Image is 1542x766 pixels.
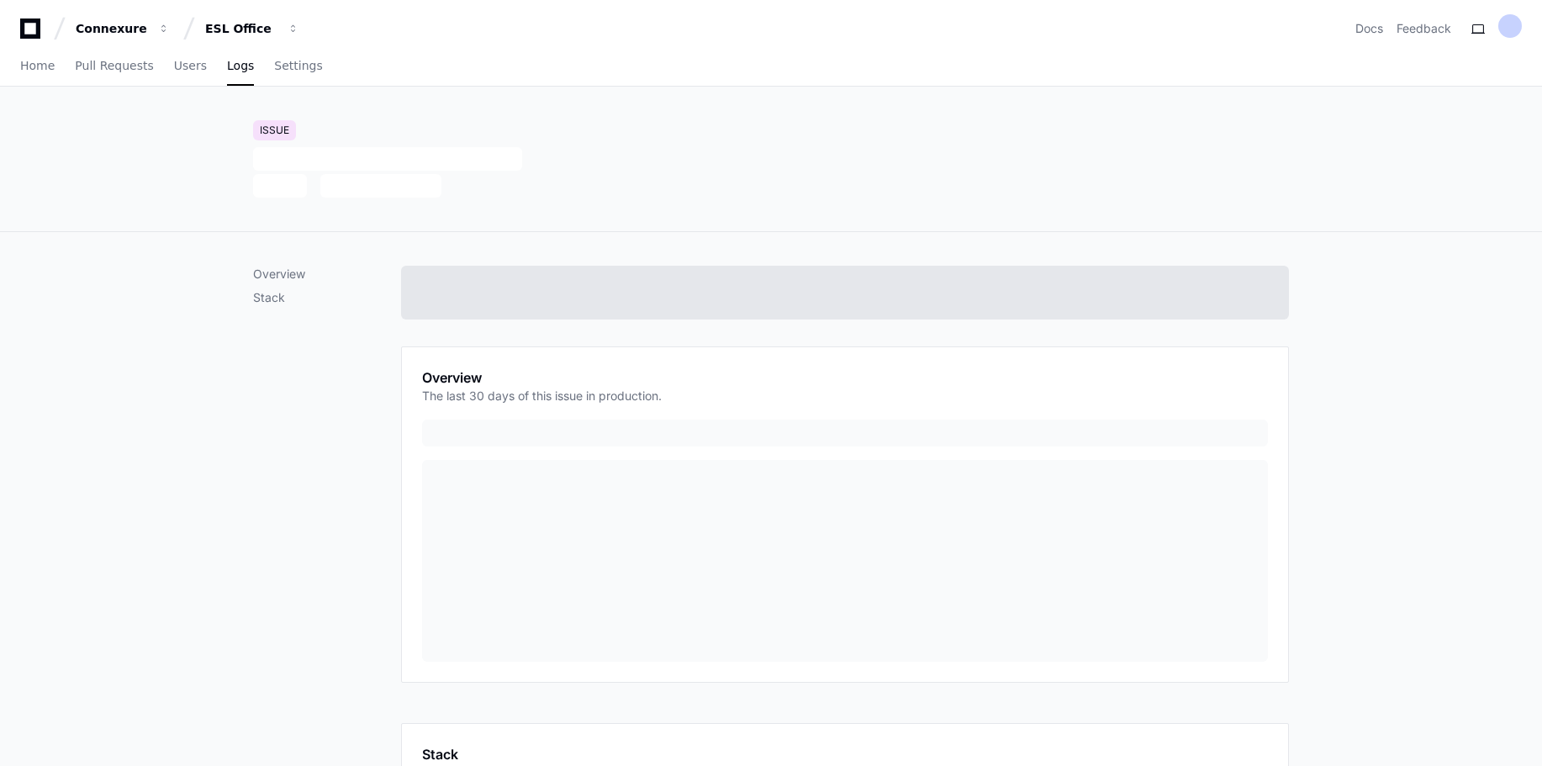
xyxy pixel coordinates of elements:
[76,20,148,37] div: Connexure
[75,47,153,86] a: Pull Requests
[274,61,322,71] span: Settings
[174,47,207,86] a: Users
[75,61,153,71] span: Pull Requests
[253,120,296,140] div: Issue
[274,47,322,86] a: Settings
[1355,20,1383,37] a: Docs
[205,20,277,37] div: ESL Office
[174,61,207,71] span: Users
[422,744,458,764] h1: Stack
[227,61,254,71] span: Logs
[253,289,401,306] p: Stack
[1397,20,1451,37] button: Feedback
[69,13,177,44] button: Connexure
[20,61,55,71] span: Home
[198,13,306,44] button: ESL Office
[20,47,55,86] a: Home
[422,744,1268,764] app-pz-page-link-header: Stack
[253,266,401,283] p: Overview
[422,367,662,388] h1: Overview
[422,388,662,404] p: The last 30 days of this issue in production.
[227,47,254,86] a: Logs
[422,367,1268,415] app-pz-page-link-header: Overview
